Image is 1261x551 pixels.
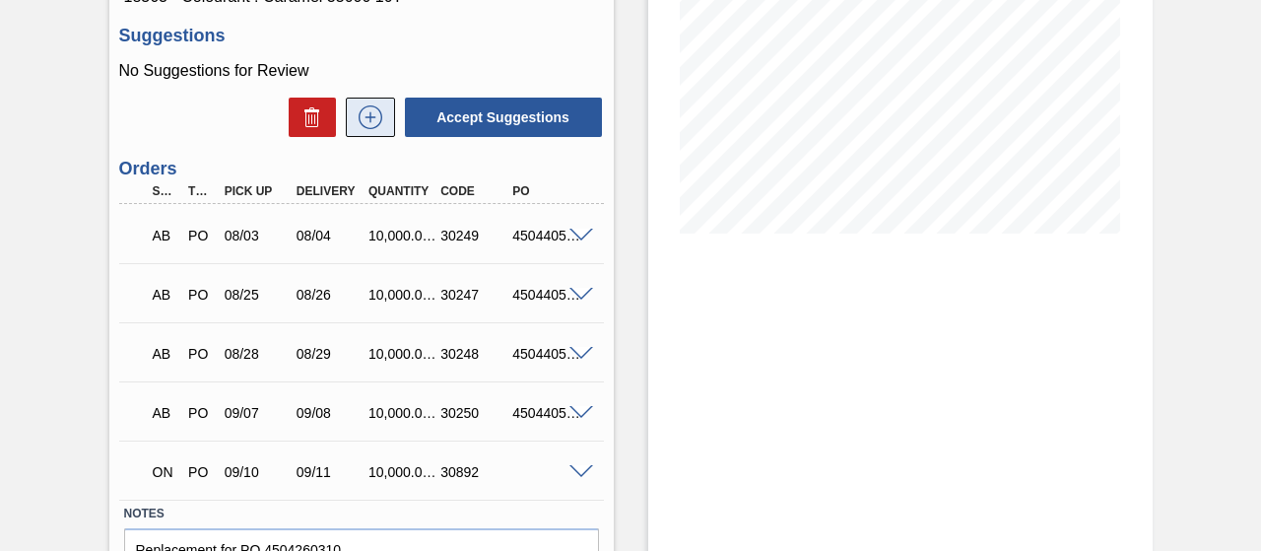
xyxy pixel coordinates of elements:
div: 09/10/2025 [220,464,298,480]
div: 08/03/2025 [220,228,298,243]
h3: Orders [119,159,604,179]
p: AB [153,346,177,362]
div: Awaiting Billing [148,214,182,257]
div: 30247 [435,287,513,303]
div: 08/28/2025 [220,346,298,362]
p: AB [153,405,177,421]
label: Notes [124,500,599,528]
div: 10,000.000 [364,346,441,362]
div: Code [435,184,513,198]
div: Negotiating Order [148,450,182,494]
div: Pick up [220,184,298,198]
div: Awaiting Billing [148,332,182,376]
div: Purchase order [183,287,218,303]
div: 10,000.000 [364,228,441,243]
p: AB [153,228,177,243]
div: 4504405290 [507,287,585,303]
div: Quantity [364,184,441,198]
div: Purchase order [183,346,218,362]
div: 09/07/2025 [220,405,298,421]
div: Delete Suggestions [279,98,336,137]
div: Step [148,184,182,198]
h3: Suggestions [119,26,604,46]
div: 4504405291 [507,346,585,362]
div: New suggestion [336,98,395,137]
div: Type [183,184,218,198]
div: Purchase order [183,228,218,243]
div: Awaiting Billing [148,273,182,316]
div: Purchase order [183,464,218,480]
div: 09/08/2025 [292,405,369,421]
p: AB [153,287,177,303]
div: 30892 [435,464,513,480]
div: 08/26/2025 [292,287,369,303]
div: 30248 [435,346,513,362]
div: 10,000.000 [364,464,441,480]
div: 30249 [435,228,513,243]
div: 10,000.000 [364,405,441,421]
div: 08/29/2025 [292,346,369,362]
button: Accept Suggestions [405,98,602,137]
p: ON [153,464,177,480]
div: 08/04/2025 [292,228,369,243]
div: 09/11/2025 [292,464,369,480]
div: 10,000.000 [364,287,441,303]
div: 4504405292 [507,228,585,243]
div: 30250 [435,405,513,421]
div: Accept Suggestions [395,96,604,139]
div: 08/25/2025 [220,287,298,303]
div: Awaiting Billing [148,391,182,435]
div: Delivery [292,184,369,198]
div: PO [507,184,585,198]
div: 4504405293 [507,405,585,421]
p: No Suggestions for Review [119,62,604,80]
div: Purchase order [183,405,218,421]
